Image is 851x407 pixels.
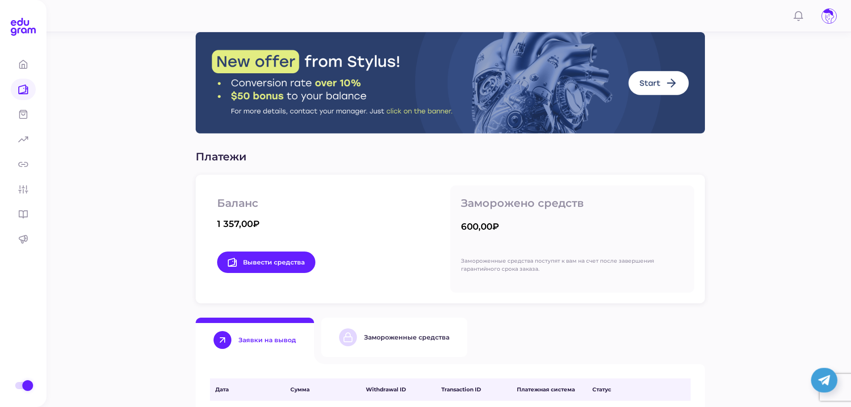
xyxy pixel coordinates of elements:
span: Сумма [290,386,361,394]
div: Замороженные средства [364,333,449,341]
span: Платежная система [517,386,587,394]
div: Заявки на вывод [239,336,296,344]
button: Замороженные средства [321,318,467,357]
p: Замороженные средства поступят к вам на счет после завершения гарантийного срока заказа. [461,257,683,273]
div: 1 357,00₽ [217,218,260,230]
img: Stylus Banner [196,32,705,134]
span: Дата [215,386,285,394]
span: Статус [592,386,691,394]
span: Вывести средства [228,258,305,267]
button: Заявки на вывод [196,318,314,357]
div: 600,00₽ [461,220,499,233]
span: Withdrawal ID [366,386,436,394]
span: Transaction ID [441,386,511,394]
p: Платежи [196,150,705,164]
p: Баланс [217,196,440,210]
a: Вывести средства [217,252,315,273]
p: Заморожено средств [461,196,683,210]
